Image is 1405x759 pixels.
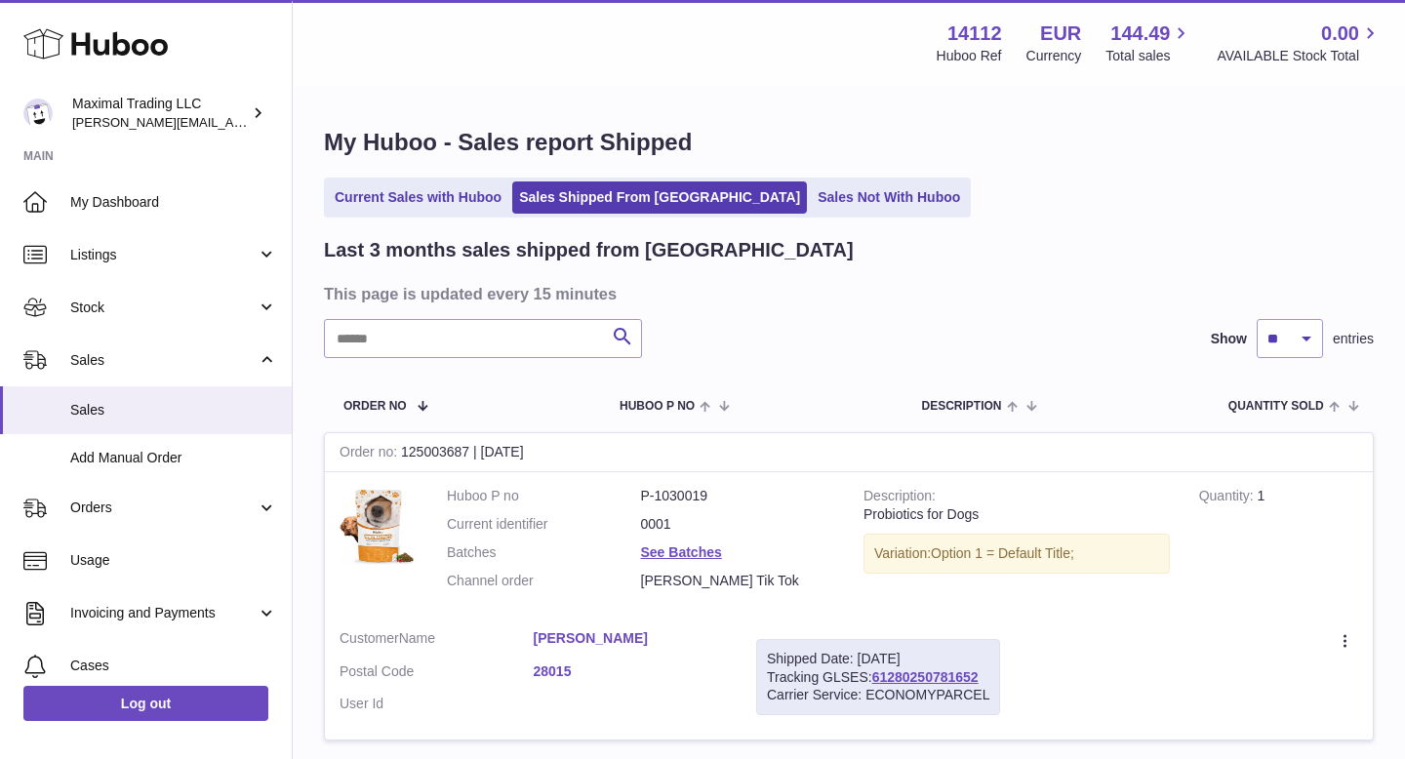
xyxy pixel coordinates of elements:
span: [PERSON_NAME][EMAIL_ADDRESS][DOMAIN_NAME] [72,114,391,130]
a: 144.49 Total sales [1105,20,1192,65]
span: My Dashboard [70,193,277,212]
dd: P-1030019 [641,487,835,505]
a: 28015 [534,662,728,681]
a: Sales Not With Huboo [811,181,967,214]
span: Total sales [1105,47,1192,65]
dt: Name [340,629,534,653]
dt: Batches [447,543,641,562]
img: scott@scottkanacher.com [23,99,53,128]
span: 0.00 [1321,20,1359,47]
span: Sales [70,351,257,370]
span: Listings [70,246,257,264]
a: Log out [23,686,268,721]
span: entries [1333,330,1374,348]
div: Probiotics for Dogs [863,505,1170,524]
h2: Last 3 months sales shipped from [GEOGRAPHIC_DATA] [324,237,854,263]
h3: This page is updated every 15 minutes [324,283,1369,304]
dt: Huboo P no [447,487,641,505]
span: Option 1 = Default Title; [931,545,1074,561]
div: Huboo Ref [937,47,1002,65]
span: AVAILABLE Stock Total [1217,47,1382,65]
span: Huboo P no [620,400,695,413]
dt: User Id [340,695,534,713]
dt: Current identifier [447,515,641,534]
a: See Batches [641,544,722,560]
strong: EUR [1040,20,1081,47]
dd: [PERSON_NAME] Tik Tok [641,572,835,590]
td: 1 [1184,472,1373,615]
span: Cases [70,657,277,675]
div: Tracking GLSES: [756,639,1000,716]
span: Order No [343,400,407,413]
span: Orders [70,499,257,517]
dt: Channel order [447,572,641,590]
span: Description [921,400,1001,413]
div: Currency [1026,47,1082,65]
div: Maximal Trading LLC [72,95,248,132]
div: Shipped Date: [DATE] [767,650,989,668]
label: Show [1211,330,1247,348]
span: Customer [340,630,399,646]
dt: Postal Code [340,662,534,686]
a: [PERSON_NAME] [534,629,728,648]
img: ProbioticsInfographicsDesign-01.jpg [340,487,418,565]
span: Quantity Sold [1228,400,1324,413]
a: Sales Shipped From [GEOGRAPHIC_DATA] [512,181,807,214]
span: 144.49 [1110,20,1170,47]
dd: 0001 [641,515,835,534]
div: Variation: [863,534,1170,574]
a: 0.00 AVAILABLE Stock Total [1217,20,1382,65]
a: Current Sales with Huboo [328,181,508,214]
strong: Quantity [1199,488,1258,508]
strong: Description [863,488,936,508]
span: Sales [70,401,277,419]
span: Invoicing and Payments [70,604,257,622]
div: Carrier Service: ECONOMYPARCEL [767,686,989,704]
strong: 14112 [947,20,1002,47]
a: 61280250781652 [872,669,979,685]
strong: Order no [340,444,401,464]
span: Stock [70,299,257,317]
div: 125003687 | [DATE] [325,433,1373,472]
h1: My Huboo - Sales report Shipped [324,127,1374,158]
span: Usage [70,551,277,570]
span: Add Manual Order [70,449,277,467]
